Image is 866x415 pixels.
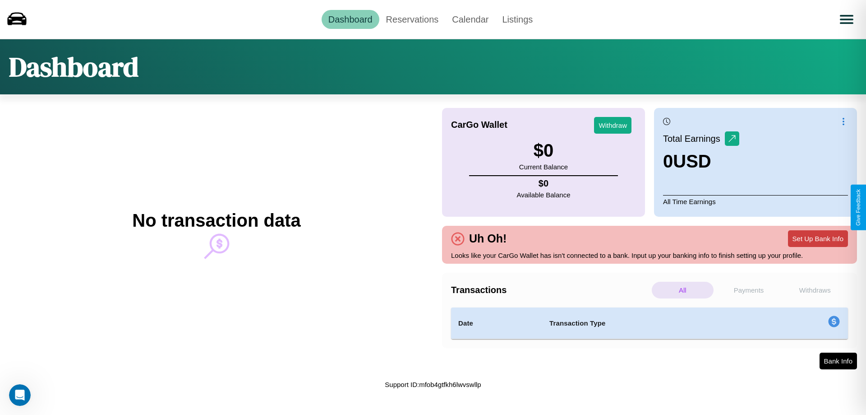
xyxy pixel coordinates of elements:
[519,161,568,173] p: Current Balance
[495,10,539,29] a: Listings
[385,378,481,391] p: Support ID: mfob4gtfkh6lwvswllp
[652,282,714,298] p: All
[788,230,848,247] button: Set Up Bank Info
[9,48,138,85] h1: Dashboard
[834,7,859,32] button: Open menu
[451,249,848,261] p: Looks like your CarGo Wallet has isn't connected to a bank. Input up your banking info to finish ...
[549,318,754,329] h4: Transaction Type
[663,151,739,172] h3: 0 USD
[594,117,631,134] button: Withdraw
[451,285,649,295] h4: Transactions
[663,195,848,208] p: All Time Earnings
[718,282,780,298] p: Payments
[855,189,861,226] div: Give Feedback
[517,189,571,201] p: Available Balance
[445,10,495,29] a: Calendar
[784,282,846,298] p: Withdraws
[458,318,535,329] h4: Date
[132,210,300,231] h2: No transaction data
[451,120,507,130] h4: CarGo Wallet
[663,131,725,147] p: Total Earnings
[517,178,571,189] h4: $ 0
[519,140,568,161] h3: $ 0
[9,384,31,406] iframe: Intercom live chat
[322,10,379,29] a: Dashboard
[465,232,511,245] h4: Uh Oh!
[451,308,848,339] table: simple table
[379,10,446,29] a: Reservations
[820,353,857,369] button: Bank Info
